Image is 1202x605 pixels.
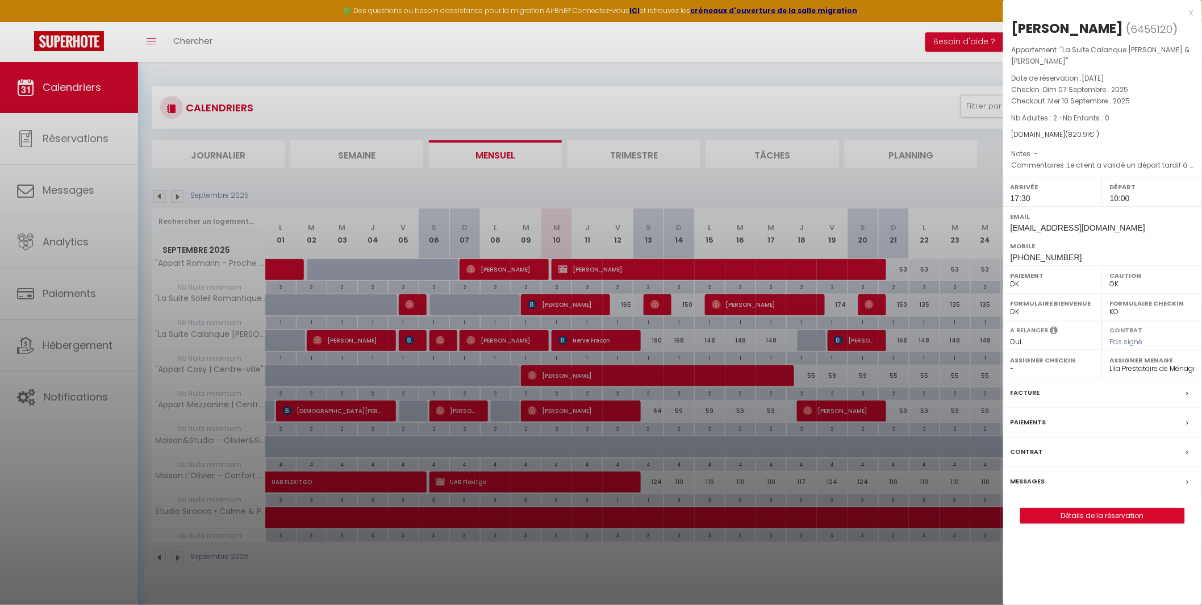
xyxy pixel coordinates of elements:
[1011,211,1195,222] label: Email
[1012,45,1190,66] span: "La Suite Calanque [PERSON_NAME] & [PERSON_NAME]"
[1012,73,1193,84] p: Date de réservation :
[1011,240,1195,252] label: Mobile
[1012,160,1193,171] p: Commentaires :
[1131,22,1173,36] span: 6455120
[1034,149,1038,158] span: -
[1020,508,1185,524] button: Détails de la réservation
[1003,6,1193,19] div: x
[9,5,43,39] button: Ouvrir le widget de chat LiveChat
[1044,85,1129,94] span: Dim 07 Septembre . 2025
[1110,337,1143,347] span: Pas signé
[1011,270,1095,281] label: Paiement
[1110,181,1195,193] label: Départ
[1011,194,1030,203] span: 17:30
[1066,130,1100,139] span: ( € )
[1011,326,1049,335] label: A relancer
[1012,130,1193,140] div: [DOMAIN_NAME]
[1110,326,1143,333] label: Contrat
[1012,19,1124,37] div: [PERSON_NAME]
[1011,253,1082,262] span: [PHONE_NUMBER]
[1110,270,1195,281] label: Caution
[1011,223,1145,232] span: [EMAIL_ADDRESS][DOMAIN_NAME]
[1011,416,1046,428] label: Paiements
[1049,96,1130,106] span: Mer 10 Septembre . 2025
[1068,160,1201,170] span: Le client a validé un départ tardif à 13h
[1011,298,1095,309] label: Formulaire Bienvenue
[1011,475,1045,487] label: Messages
[1011,181,1095,193] label: Arrivée
[1012,95,1193,107] p: Checkout :
[1012,148,1193,160] p: Notes :
[1021,508,1184,523] a: Détails de la réservation
[1069,130,1090,139] span: 820.91
[1063,113,1110,123] span: Nb Enfants : 0
[1110,194,1130,203] span: 10:00
[1012,84,1193,95] p: Checkin :
[1110,354,1195,366] label: Assigner Menage
[1082,73,1105,83] span: [DATE]
[1126,21,1178,37] span: ( )
[1110,298,1195,309] label: Formulaire Checkin
[1012,113,1110,123] span: Nb Adultes : 2 -
[1050,326,1058,338] i: Sélectionner OUI si vous souhaiter envoyer les séquences de messages post-checkout
[1011,354,1095,366] label: Assigner Checkin
[1011,387,1040,399] label: Facture
[1012,44,1193,67] p: Appartement :
[1011,446,1044,458] label: Contrat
